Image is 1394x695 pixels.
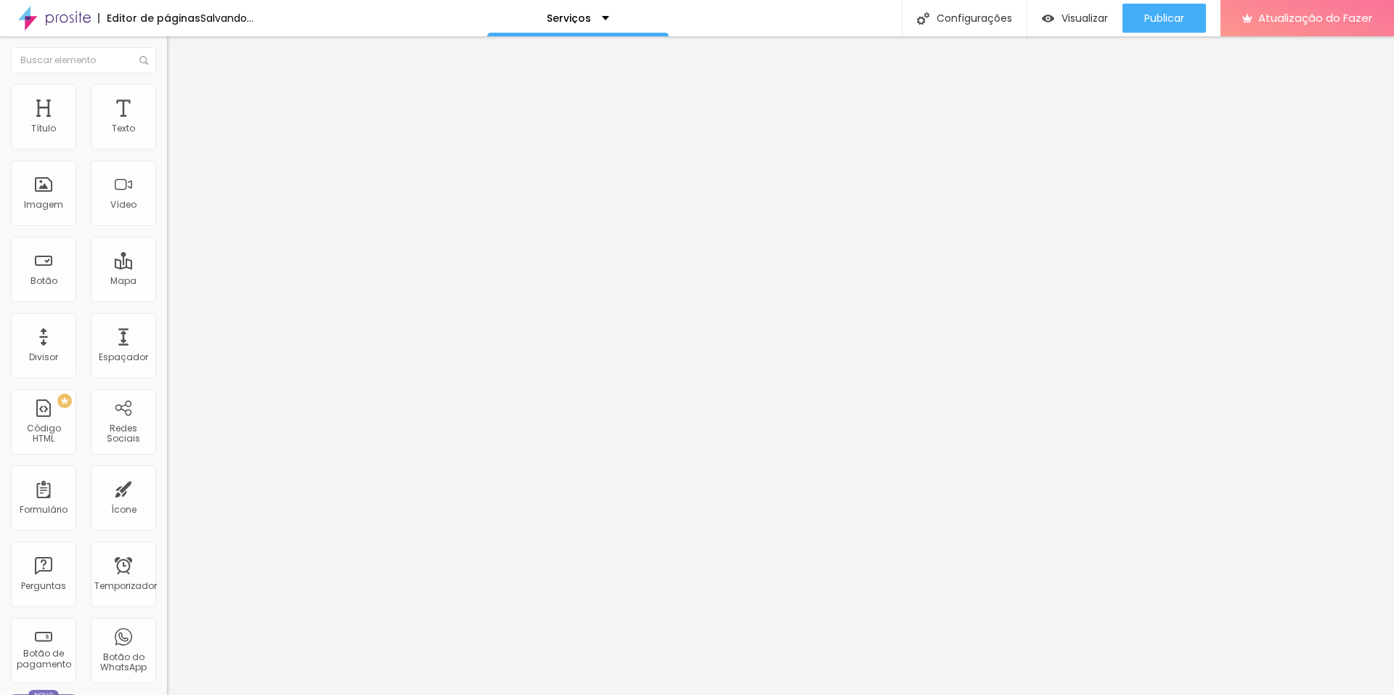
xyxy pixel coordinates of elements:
[29,351,58,363] font: Divisor
[1027,4,1122,33] button: Visualizar
[94,580,157,592] font: Temporizador
[11,47,156,73] input: Buscar elemento
[27,422,61,444] font: Código HTML
[112,122,135,134] font: Texto
[107,11,200,25] font: Editor de páginas
[107,422,140,444] font: Redes Sociais
[1144,11,1184,25] font: Publicar
[547,11,591,25] font: Serviços
[917,12,929,25] img: Ícone
[1042,12,1054,25] img: view-1.svg
[17,647,71,670] font: Botão de pagamento
[937,11,1012,25] font: Configurações
[24,198,63,211] font: Imagem
[99,351,148,363] font: Espaçador
[200,13,253,23] div: Salvando...
[111,503,136,516] font: Ícone
[139,56,148,65] img: Ícone
[1061,11,1108,25] font: Visualizar
[1122,4,1206,33] button: Publicar
[1258,10,1372,25] font: Atualização do Fazer
[110,198,136,211] font: Vídeo
[30,275,57,287] font: Botão
[21,580,66,592] font: Perguntas
[110,275,136,287] font: Mapa
[20,503,68,516] font: Formulário
[31,122,56,134] font: Título
[100,651,147,673] font: Botão do WhatsApp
